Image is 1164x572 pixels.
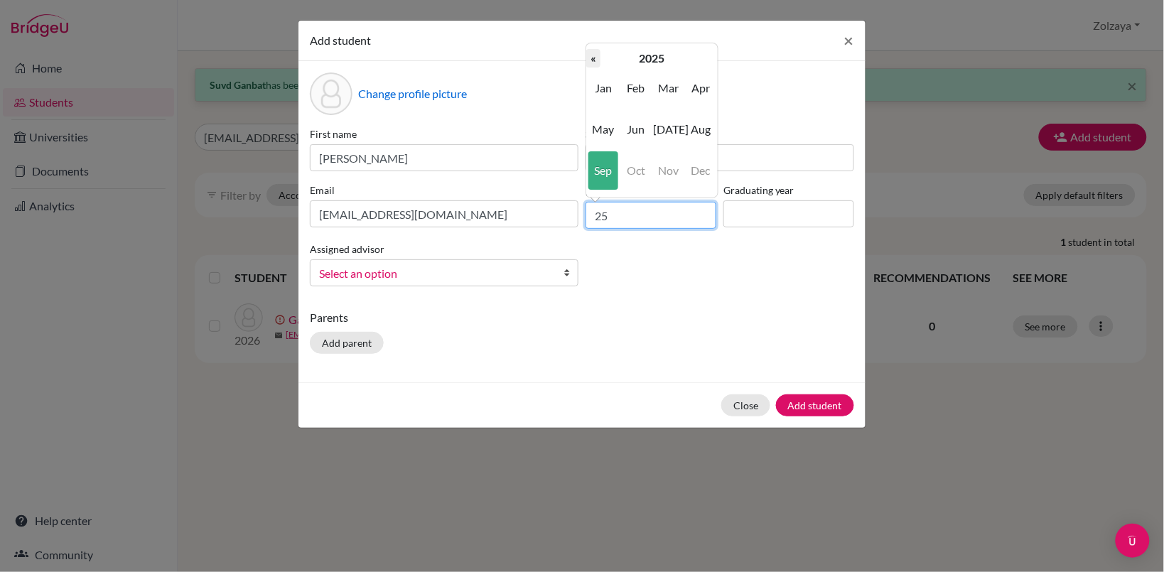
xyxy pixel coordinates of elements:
div: Open Intercom Messenger [1116,524,1150,558]
label: Assigned advisor [310,242,384,257]
label: Email [310,183,578,198]
span: Dec [686,151,716,190]
span: Add student [310,33,371,47]
span: Oct [621,151,651,190]
span: May [588,110,618,149]
span: Jun [621,110,651,149]
span: Nov [654,151,684,190]
span: Mar [654,69,684,107]
th: « [586,49,600,68]
span: Jan [588,69,618,107]
span: [DATE] [654,110,684,149]
th: 2025 [600,49,704,68]
button: Close [721,394,770,416]
span: Apr [686,69,716,107]
button: Close [833,21,866,60]
label: Surname [586,126,854,141]
span: Sep [588,151,618,190]
p: Parents [310,309,854,326]
span: Feb [621,69,651,107]
label: First name [310,126,578,141]
input: dd/mm/yyyy [586,202,716,229]
label: Graduating year [723,183,854,198]
span: Select an option [319,264,551,283]
span: × [844,30,854,50]
button: Add student [776,394,854,416]
span: Aug [686,110,716,149]
div: Profile picture [310,72,352,115]
button: Add parent [310,332,384,354]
